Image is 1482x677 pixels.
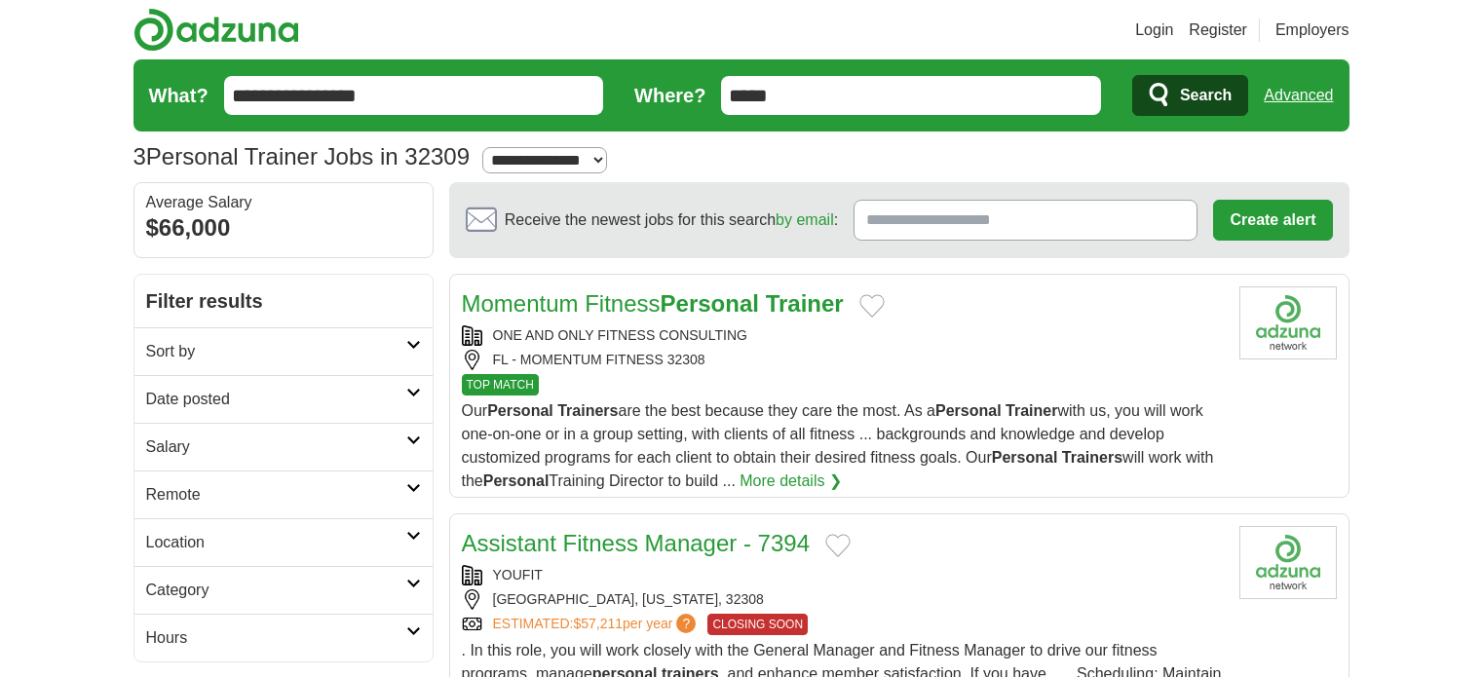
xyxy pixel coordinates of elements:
img: Company logo [1239,526,1337,599]
h2: Date posted [146,388,406,411]
div: FL - MOMENTUM FITNESS 32308 [462,350,1224,370]
strong: Trainers [557,402,618,419]
span: TOP MATCH [462,374,539,395]
label: Where? [634,81,705,110]
h2: Remote [146,483,406,507]
span: Search [1180,76,1232,115]
button: Add to favorite jobs [859,294,885,318]
strong: Personal [483,472,550,489]
a: Remote [134,470,433,518]
div: $66,000 [146,210,421,245]
span: Receive the newest jobs for this search : [505,208,838,232]
strong: Trainers [1062,449,1122,466]
div: YOUFIT [462,565,1224,585]
strong: Personal [992,449,1058,466]
span: CLOSING SOON [707,614,808,635]
strong: Personal [935,402,1002,419]
img: Company logo [1239,286,1337,359]
button: Create alert [1213,200,1332,241]
a: Salary [134,423,433,470]
a: Assistant Fitness Manager - 7394 [462,530,811,556]
strong: Personal [661,290,759,317]
a: More details ❯ [740,470,842,493]
a: Advanced [1264,76,1333,115]
h2: Category [146,579,406,602]
a: Login [1135,19,1173,42]
img: Adzuna logo [133,8,299,52]
button: Search [1132,75,1248,116]
span: Our are the best because they care the most. As a with us, you will work one-on-one or in a group... [462,402,1214,489]
label: What? [149,81,209,110]
strong: Personal [487,402,553,419]
span: 3 [133,139,146,174]
a: ESTIMATED:$57,211per year? [493,614,701,635]
span: ? [676,614,696,633]
h2: Filter results [134,275,433,327]
h2: Salary [146,435,406,459]
a: Sort by [134,327,433,375]
button: Add to favorite jobs [825,534,851,557]
h2: Hours [146,626,406,650]
div: ONE AND ONLY FITNESS CONSULTING [462,325,1224,346]
a: Hours [134,614,433,661]
a: by email [776,211,834,228]
a: Employers [1275,19,1349,42]
a: Momentum FitnessPersonal Trainer [462,290,844,317]
h2: Sort by [146,340,406,363]
span: $57,211 [573,616,623,631]
a: Date posted [134,375,433,423]
a: Location [134,518,433,566]
div: [GEOGRAPHIC_DATA], [US_STATE], 32308 [462,589,1224,610]
strong: Trainer [766,290,844,317]
strong: Trainer [1006,402,1057,419]
a: Category [134,566,433,614]
h2: Location [146,531,406,554]
div: Average Salary [146,195,421,210]
a: Register [1189,19,1247,42]
h1: Personal Trainer Jobs in 32309 [133,143,471,169]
